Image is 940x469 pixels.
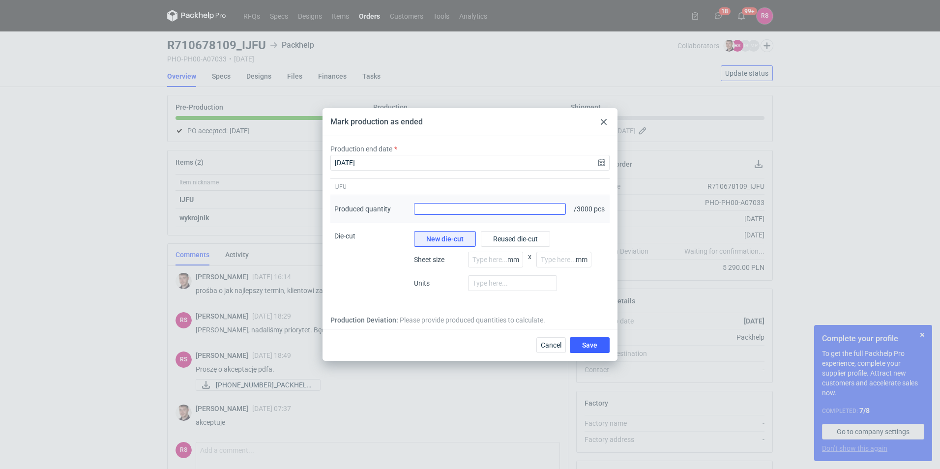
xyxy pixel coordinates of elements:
span: Save [582,342,597,349]
span: New die-cut [426,235,464,242]
span: IJFU [334,183,347,191]
span: x [528,252,531,275]
div: Produced quantity [334,204,391,214]
label: Production end date [330,144,392,154]
div: Die-cut [330,223,410,307]
p: mm [507,256,523,264]
span: Units [414,278,463,288]
button: Reused die-cut [481,231,550,247]
span: Please provide produced quantities to calculate. [400,315,545,325]
p: mm [576,256,591,264]
button: Save [570,337,610,353]
div: / 3000 pcs [570,195,610,223]
input: Type here... [468,252,523,267]
span: Cancel [541,342,561,349]
div: Mark production as ended [330,117,423,127]
input: Type here... [468,275,557,291]
input: Type here... [536,252,591,267]
span: Sheet size [414,255,463,264]
button: New die-cut [414,231,476,247]
span: Reused die-cut [493,235,538,242]
button: Cancel [536,337,566,353]
div: Production Deviation: [330,315,610,325]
